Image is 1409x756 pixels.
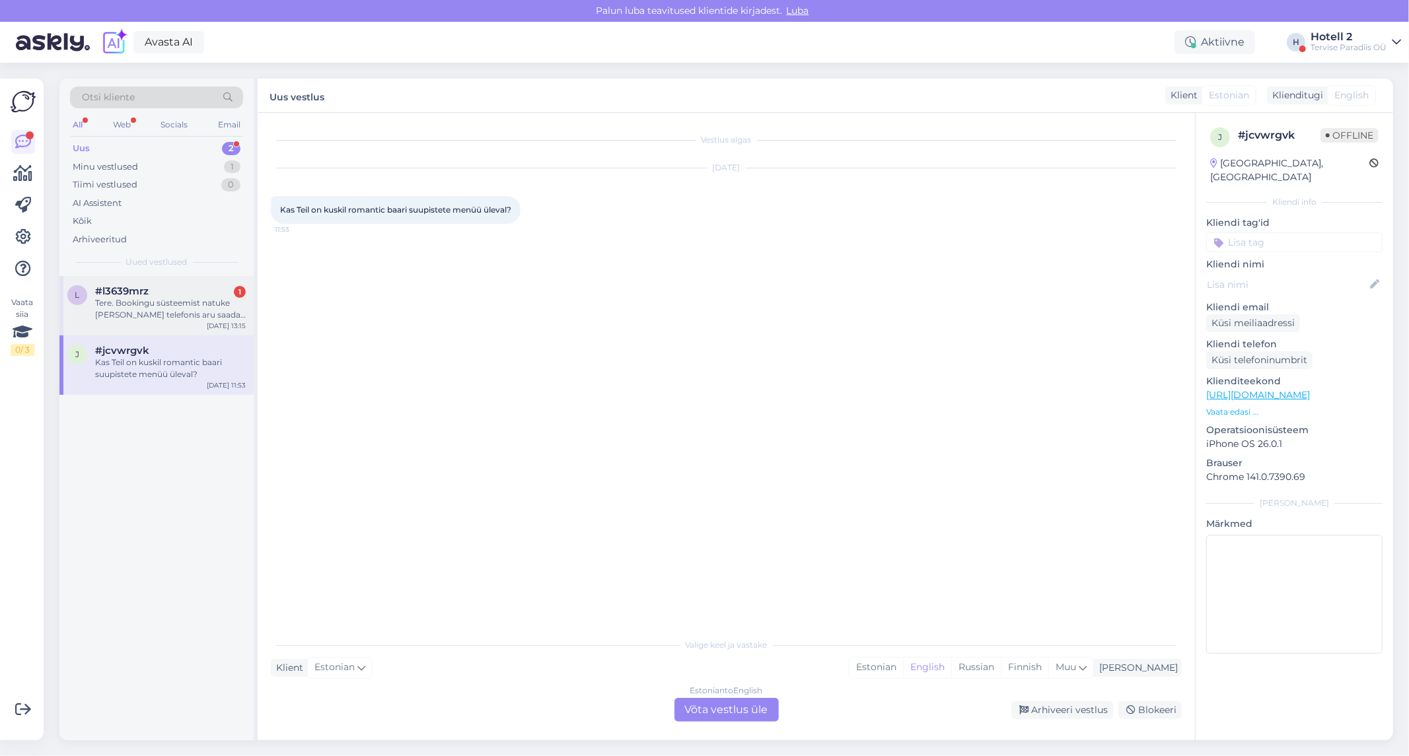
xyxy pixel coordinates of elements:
[1174,30,1255,54] div: Aktiivne
[95,357,246,380] div: Kas Teil on kuskil romantic baari suupistete menüü üleval?
[95,345,149,357] span: #jcvwrgvk
[70,116,85,133] div: All
[100,28,128,56] img: explore-ai
[1209,88,1249,102] span: Estonian
[271,661,303,675] div: Klient
[222,142,240,155] div: 2
[73,215,92,228] div: Kõik
[95,285,149,297] span: #l3639mrz
[783,5,813,17] span: Luba
[1238,127,1320,143] div: # jcvwrgvk
[1206,497,1383,509] div: [PERSON_NAME]
[73,160,138,174] div: Minu vestlused
[271,162,1182,174] div: [DATE]
[215,116,243,133] div: Email
[1056,661,1076,673] span: Muu
[1206,351,1313,369] div: Küsi telefoninumbrit
[110,116,133,133] div: Web
[1218,132,1222,142] span: j
[1311,32,1401,53] a: Hotell 2Tervise Paradiis OÜ
[1311,42,1387,53] div: Tervise Paradiis OÜ
[951,658,1001,677] div: Russian
[207,321,246,331] div: [DATE] 13:15
[903,658,951,677] div: English
[690,685,763,697] div: Estonian to English
[11,296,34,356] div: Vaata siia
[126,256,188,268] span: Uued vestlused
[1287,33,1305,52] div: H
[1206,389,1310,401] a: [URL][DOMAIN_NAME]
[674,698,779,722] div: Võta vestlus üle
[1206,437,1383,451] p: iPhone OS 26.0.1
[1206,517,1383,531] p: Märkmed
[1206,232,1383,252] input: Lisa tag
[1206,196,1383,208] div: Kliendi info
[158,116,190,133] div: Socials
[1206,314,1300,332] div: Küsi meiliaadressi
[75,290,80,300] span: l
[1334,88,1369,102] span: English
[95,297,246,321] div: Tere. Bookingu süsteemist natuke [PERSON_NAME] telefonis aru saada, seega täpsustan - kas [DATE]-...
[270,86,324,104] label: Uus vestlus
[1311,32,1387,42] div: Hotell 2
[1206,258,1383,271] p: Kliendi nimi
[1206,374,1383,388] p: Klienditeekond
[73,233,127,246] div: Arhiveeritud
[11,344,34,356] div: 0 / 3
[1206,300,1383,314] p: Kliendi email
[314,660,355,675] span: Estonian
[1207,277,1367,292] input: Lisa nimi
[1206,216,1383,230] p: Kliendi tag'id
[1094,661,1178,675] div: [PERSON_NAME]
[82,90,135,104] span: Otsi kliente
[271,134,1182,146] div: Vestlus algas
[73,197,122,210] div: AI Assistent
[1001,658,1048,677] div: Finnish
[1206,337,1383,351] p: Kliendi telefon
[1118,701,1182,719] div: Blokeeri
[75,349,79,359] span: j
[221,178,240,191] div: 0
[234,286,246,298] div: 1
[1165,88,1198,102] div: Klient
[73,178,137,191] div: Tiimi vestlused
[1011,701,1113,719] div: Arhiveeri vestlus
[280,205,511,215] span: Kas Teil on kuskil romantic baari suupistete menüü üleval?
[1210,156,1369,184] div: [GEOGRAPHIC_DATA], [GEOGRAPHIC_DATA]
[11,89,36,114] img: Askly Logo
[1206,423,1383,437] p: Operatsioonisüsteem
[1206,470,1383,484] p: Chrome 141.0.7390.69
[271,639,1182,651] div: Valige keel ja vastake
[1267,88,1323,102] div: Klienditugi
[133,31,204,53] a: Avasta AI
[275,224,324,234] span: 11:53
[1206,456,1383,470] p: Brauser
[1206,406,1383,418] p: Vaata edasi ...
[224,160,240,174] div: 1
[1320,128,1379,143] span: Offline
[849,658,903,677] div: Estonian
[207,380,246,390] div: [DATE] 11:53
[73,142,90,155] div: Uus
